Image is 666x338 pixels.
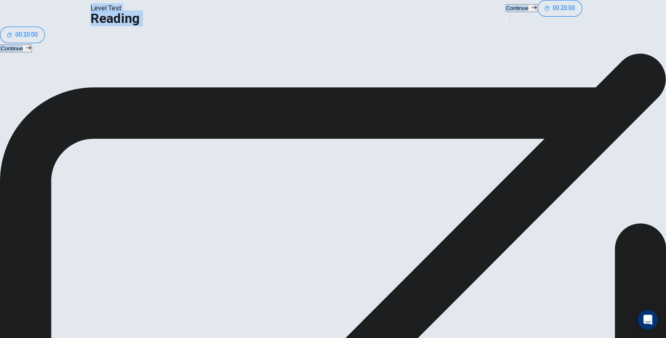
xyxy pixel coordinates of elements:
h1: Reading [91,13,140,23]
span: Level Test [91,3,140,13]
div: Open Intercom Messenger [638,310,658,330]
button: Continue [505,4,537,12]
span: 00:20:00 [553,5,575,12]
span: 00:20:00 [15,32,38,38]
